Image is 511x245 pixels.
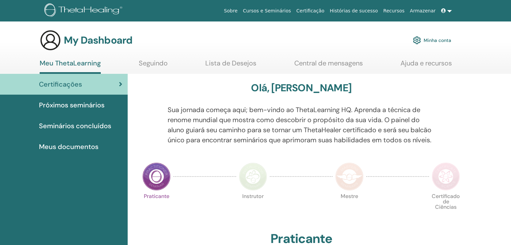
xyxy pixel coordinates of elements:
img: Practitioner [142,162,171,191]
p: Mestre [335,194,364,222]
h3: My Dashboard [64,34,132,46]
img: generic-user-icon.jpg [40,30,61,51]
a: Armazenar [407,5,438,17]
p: Sua jornada começa aqui; bem-vindo ao ThetaLearning HQ. Aprenda a técnica de renome mundial que m... [168,105,435,145]
a: Lista de Desejos [205,59,256,72]
p: Instrutor [239,194,267,222]
a: Central de mensagens [294,59,363,72]
a: Ajuda e recursos [400,59,452,72]
span: Próximos seminários [39,100,104,110]
a: Recursos [381,5,407,17]
img: logo.png [44,3,125,18]
a: Seguindo [139,59,168,72]
img: Master [335,162,364,191]
span: Seminários concluídos [39,121,111,131]
img: cog.svg [413,35,421,46]
span: Certificações [39,79,82,89]
img: Certificate of Science [432,162,460,191]
a: Certificação [294,5,327,17]
p: Certificado de Ciências [432,194,460,222]
a: Cursos e Seminários [240,5,294,17]
p: Praticante [142,194,171,222]
a: Sobre [221,5,240,17]
h3: Olá, [PERSON_NAME] [251,82,351,94]
span: Meus documentos [39,142,98,152]
a: Meu ThetaLearning [40,59,101,74]
a: Minha conta [413,33,451,48]
a: Histórias de sucesso [327,5,381,17]
img: Instructor [239,162,267,191]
